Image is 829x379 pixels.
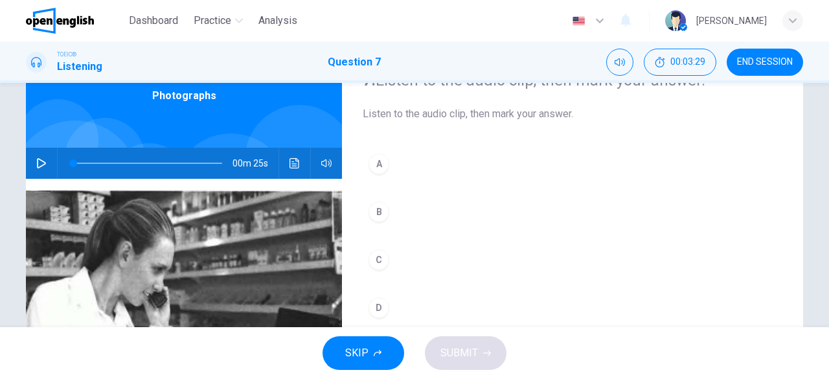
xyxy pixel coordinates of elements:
a: OpenEnglish logo [26,8,124,34]
button: Dashboard [124,9,183,32]
h1: Listening [57,59,102,75]
button: B [363,196,782,228]
span: Photographs [152,88,216,104]
span: Practice [194,13,231,29]
img: en [571,16,587,26]
img: Profile picture [665,10,686,31]
button: END SESSION [727,49,803,76]
span: 00:03:29 [670,57,705,67]
img: OpenEnglish logo [26,8,94,34]
span: SKIP [345,344,369,362]
div: Hide [644,49,716,76]
button: 00:03:29 [644,49,716,76]
span: TOEIC® [57,50,76,59]
button: A [363,148,782,180]
span: Analysis [258,13,297,29]
div: C [369,249,389,270]
span: 00m 25s [233,148,278,179]
div: [PERSON_NAME] [696,13,767,29]
button: Analysis [253,9,302,32]
button: C [363,244,782,276]
div: B [369,201,389,222]
span: END SESSION [737,57,793,67]
div: A [369,154,389,174]
button: Practice [188,9,248,32]
div: D [369,297,389,318]
button: D [363,292,782,324]
h1: Question 7 [328,54,381,70]
button: Click to see the audio transcription [284,148,305,179]
button: SKIP [323,336,404,370]
div: Mute [606,49,633,76]
span: Dashboard [129,13,178,29]
span: Listen to the audio clip, then mark your answer. [363,106,782,122]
